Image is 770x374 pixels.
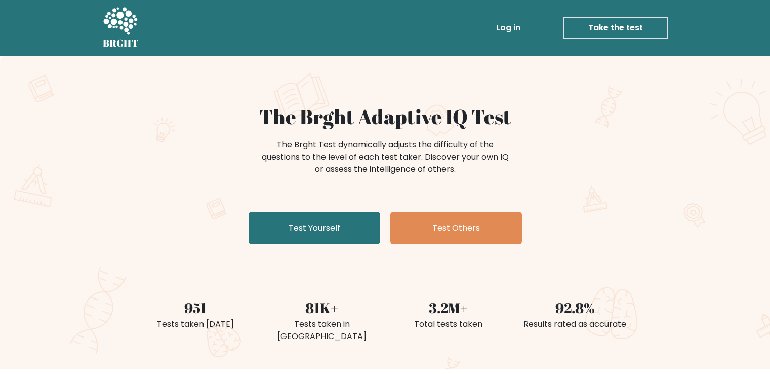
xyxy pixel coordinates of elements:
div: Results rated as accurate [518,318,632,330]
div: Tests taken in [GEOGRAPHIC_DATA] [265,318,379,343]
div: 81K+ [265,297,379,318]
div: 951 [138,297,253,318]
a: Log in [492,18,524,38]
div: 3.2M+ [391,297,506,318]
div: Tests taken [DATE] [138,318,253,330]
div: Total tests taken [391,318,506,330]
div: 92.8% [518,297,632,318]
div: The Brght Test dynamically adjusts the difficulty of the questions to the level of each test take... [259,139,512,175]
a: Take the test [563,17,668,39]
h5: BRGHT [103,37,139,49]
a: Test Others [390,212,522,244]
a: BRGHT [103,4,139,52]
a: Test Yourself [249,212,380,244]
h1: The Brght Adaptive IQ Test [138,104,632,129]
